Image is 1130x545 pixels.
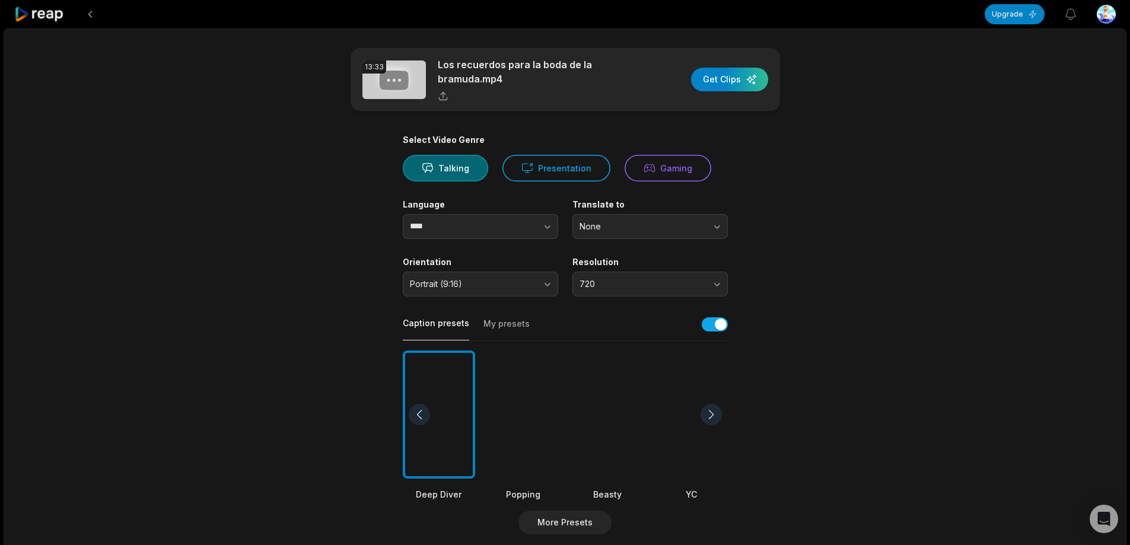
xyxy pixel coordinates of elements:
button: Presentation [502,155,610,181]
label: Orientation [403,257,558,267]
span: None [580,221,704,232]
div: YC [655,488,728,501]
div: Select Video Genre [403,135,728,145]
label: Resolution [572,257,728,267]
div: 13:33 [362,60,386,74]
label: Language [403,199,558,210]
span: Portrait (9:16) [410,279,534,289]
button: My presets [483,318,530,340]
div: Deep Diver [403,488,475,501]
button: Talking [403,155,488,181]
button: Get Clips [691,68,768,91]
div: Open Intercom Messenger [1090,505,1118,533]
button: Gaming [625,155,711,181]
button: More Presets [518,511,612,534]
div: Popping [487,488,559,501]
button: Portrait (9:16) [403,272,558,297]
button: None [572,214,728,239]
button: Upgrade [985,4,1045,24]
p: Los recuerdos para la boda de la bramuda.mp4 [438,58,642,86]
button: Caption presets [403,317,469,340]
label: Translate to [572,199,728,210]
button: 720 [572,272,728,297]
div: Beasty [571,488,644,501]
span: 720 [580,279,704,289]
